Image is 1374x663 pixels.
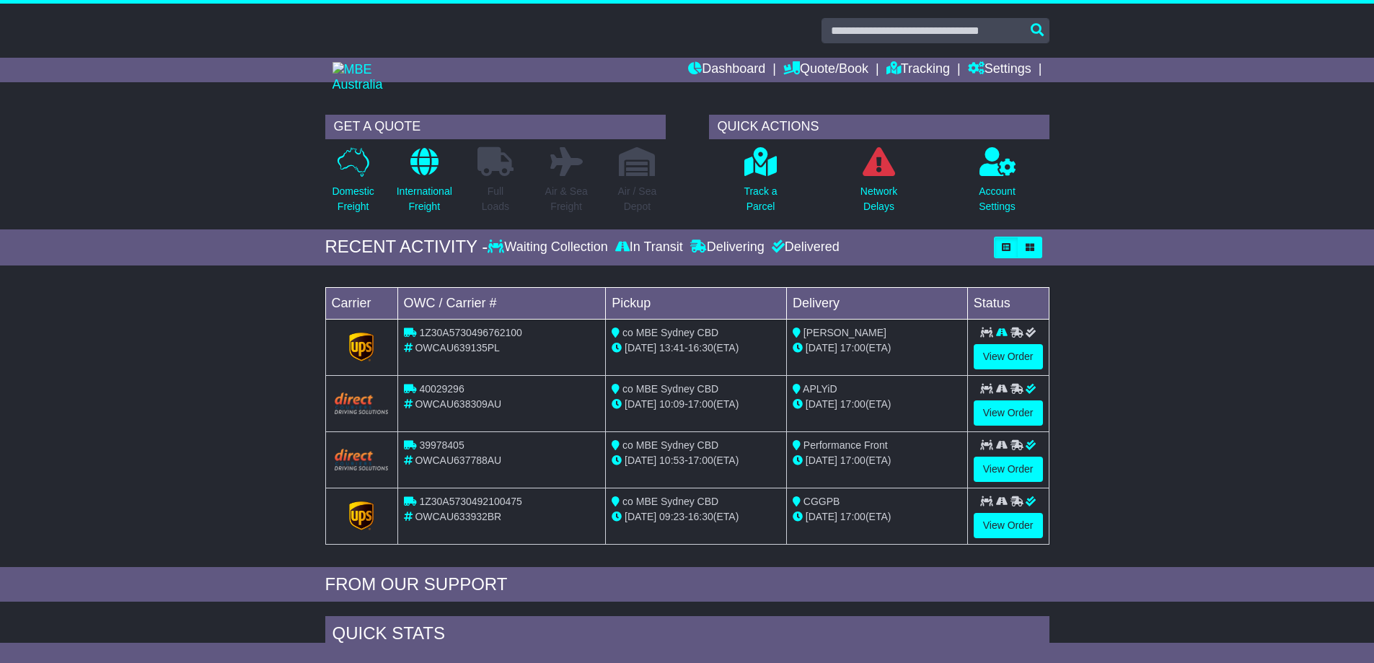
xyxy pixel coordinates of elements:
[806,398,837,410] span: [DATE]
[625,511,656,522] span: [DATE]
[625,455,656,466] span: [DATE]
[687,240,768,255] div: Delivering
[803,439,888,451] span: Performance Front
[332,184,374,214] p: Domestic Freight
[625,342,656,354] span: [DATE]
[974,457,1043,482] a: View Order
[860,146,898,222] a: NetworkDelays
[335,449,389,470] img: Direct.png
[840,455,866,466] span: 17:00
[974,344,1043,369] a: View Order
[979,184,1016,214] p: Account Settings
[806,455,837,466] span: [DATE]
[622,496,718,507] span: co MBE Sydney CBD
[325,237,488,258] div: RECENT ACTIVITY -
[743,146,778,222] a: Track aParcel
[625,398,656,410] span: [DATE]
[840,342,866,354] span: 17:00
[786,287,967,319] td: Delivery
[744,184,777,214] p: Track a Parcel
[840,511,866,522] span: 17:00
[419,383,464,395] span: 40029296
[688,511,713,522] span: 16:30
[840,398,866,410] span: 17:00
[622,439,718,451] span: co MBE Sydney CBD
[886,58,950,82] a: Tracking
[488,240,611,255] div: Waiting Collection
[806,342,837,354] span: [DATE]
[860,184,897,214] p: Network Delays
[349,333,374,361] img: GetCarrierServiceLogo
[688,58,765,82] a: Dashboard
[545,184,588,214] p: Air & Sea Freight
[612,341,780,356] div: - (ETA)
[612,240,687,255] div: In Transit
[606,287,787,319] td: Pickup
[622,327,718,338] span: co MBE Sydney CBD
[325,616,1049,655] div: Quick Stats
[806,511,837,522] span: [DATE]
[803,327,886,338] span: [PERSON_NAME]
[325,574,1049,595] div: FROM OUR SUPPORT
[793,341,961,356] div: (ETA)
[783,58,868,82] a: Quote/Book
[768,240,840,255] div: Delivered
[622,383,718,395] span: co MBE Sydney CBD
[688,455,713,466] span: 17:00
[396,146,453,222] a: InternationalFreight
[419,327,521,338] span: 1Z30A5730496762100
[397,184,452,214] p: International Freight
[793,453,961,468] div: (ETA)
[612,509,780,524] div: - (ETA)
[659,511,684,522] span: 09:23
[793,509,961,524] div: (ETA)
[659,455,684,466] span: 10:53
[331,146,374,222] a: DomesticFreight
[967,287,1049,319] td: Status
[419,439,464,451] span: 39978405
[688,398,713,410] span: 17:00
[974,400,1043,426] a: View Order
[415,342,500,354] span: OWCAU639135PL
[618,184,657,214] p: Air / Sea Depot
[335,392,389,414] img: Direct.png
[803,383,837,395] span: APLYiD
[325,287,397,319] td: Carrier
[415,398,501,410] span: OWCAU638309AU
[325,115,666,139] div: GET A QUOTE
[793,397,961,412] div: (ETA)
[709,115,1049,139] div: QUICK ACTIONS
[659,342,684,354] span: 13:41
[659,398,684,410] span: 10:09
[974,513,1043,538] a: View Order
[477,184,514,214] p: Full Loads
[978,146,1016,222] a: AccountSettings
[419,496,521,507] span: 1Z30A5730492100475
[349,501,374,530] img: GetCarrierServiceLogo
[688,342,713,354] span: 16:30
[612,453,780,468] div: - (ETA)
[612,397,780,412] div: - (ETA)
[968,58,1031,82] a: Settings
[415,511,501,522] span: OWCAU633932BR
[803,496,840,507] span: CGGPB
[397,287,606,319] td: OWC / Carrier #
[415,455,501,466] span: OWCAU637788AU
